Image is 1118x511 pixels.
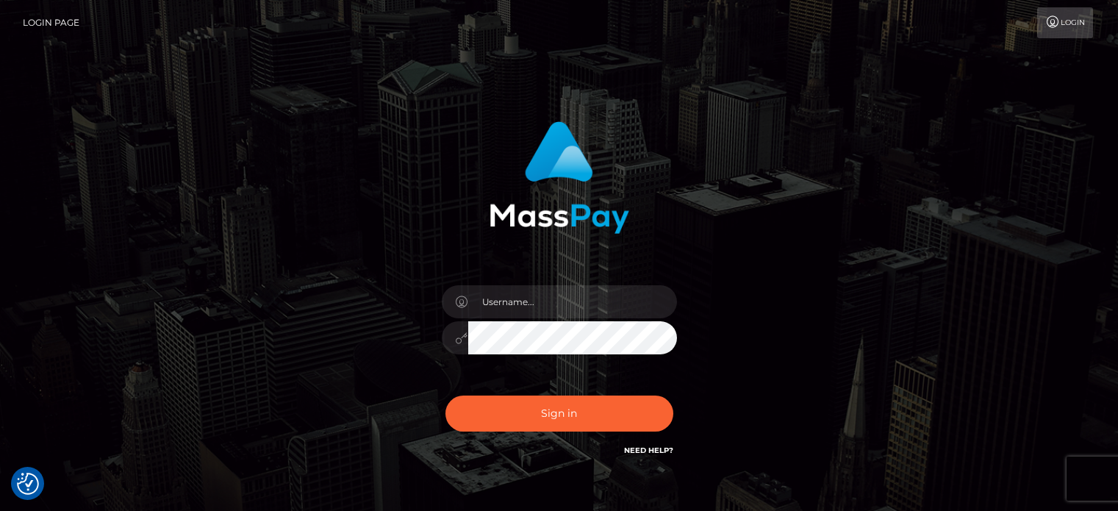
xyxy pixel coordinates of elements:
button: Sign in [445,396,673,432]
a: Login Page [23,7,79,38]
input: Username... [468,285,677,318]
img: MassPay Login [490,121,629,234]
a: Login [1037,7,1093,38]
img: Revisit consent button [17,473,39,495]
button: Consent Preferences [17,473,39,495]
a: Need Help? [624,446,673,455]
